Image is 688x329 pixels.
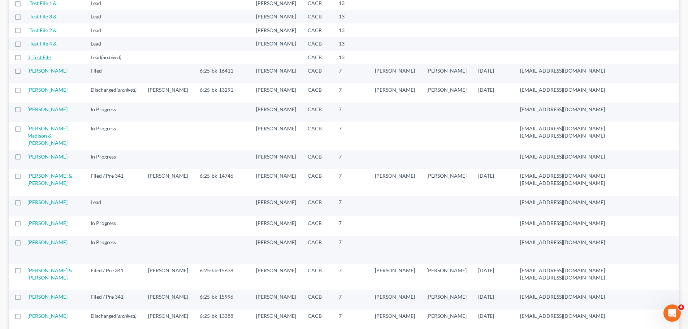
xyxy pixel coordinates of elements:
td: [PERSON_NAME] [369,64,421,83]
td: [PERSON_NAME] [142,169,194,195]
td: 7 [333,122,369,150]
td: In Progress [85,103,142,122]
td: Lead [85,23,142,37]
td: 13 [333,10,369,23]
td: CACB [302,103,333,122]
td: [PERSON_NAME] [421,83,472,103]
a: [PERSON_NAME] [27,294,68,300]
td: 7 [333,216,369,235]
a: [PERSON_NAME] [27,106,68,112]
td: 7 [333,64,369,83]
td: [PERSON_NAME] [142,83,194,103]
td: 7 [333,290,369,309]
a: [PERSON_NAME] [27,239,68,245]
td: 6:25-bk-15638 [194,264,250,290]
td: CACB [302,23,333,37]
td: [PERSON_NAME] [250,103,302,122]
td: [PERSON_NAME] [142,290,194,309]
td: [DATE] [472,169,514,195]
a: [PERSON_NAME] [27,220,68,226]
a: 3, Test File [27,54,51,60]
iframe: Intercom live chat [663,304,681,322]
a: [PERSON_NAME] & [PERSON_NAME] [27,267,72,281]
td: 7 [333,264,369,290]
td: [DATE] [472,264,514,290]
td: Discharged [85,83,142,103]
td: [PERSON_NAME] [250,150,302,169]
td: CACB [302,236,333,264]
td: In Progress [85,216,142,235]
td: [PERSON_NAME] [421,64,472,83]
td: 13 [333,51,369,64]
span: 4 [678,304,684,310]
a: [PERSON_NAME] [27,313,68,319]
td: CACB [302,37,333,50]
td: CACB [302,196,333,216]
td: Filed / Pre 341 [85,290,142,309]
td: CACB [302,216,333,235]
td: 13 [333,23,369,37]
td: CACB [302,51,333,64]
td: Filed / Pre 341 [85,169,142,195]
td: 7 [333,169,369,195]
a: [PERSON_NAME] [27,68,68,74]
td: [PERSON_NAME] [250,83,302,103]
td: [PERSON_NAME] [250,196,302,216]
td: Lead [85,51,142,64]
td: In Progress [85,150,142,169]
td: [PERSON_NAME] [421,264,472,290]
td: [PERSON_NAME] [369,290,421,309]
td: [PERSON_NAME] [250,37,302,50]
td: [PERSON_NAME] [421,169,472,195]
td: 13 [333,37,369,50]
td: [PERSON_NAME] [421,290,472,309]
td: 6:25-bk-13291 [194,83,250,103]
span: (archived) [116,87,137,93]
td: Filed / Pre 341 [85,264,142,290]
a: [PERSON_NAME] [27,153,68,160]
td: CACB [302,169,333,195]
td: 6:25-bk-15996 [194,290,250,309]
td: [PERSON_NAME] [369,264,421,290]
td: [PERSON_NAME] [250,236,302,264]
td: 7 [333,236,369,264]
td: CACB [302,150,333,169]
td: [PERSON_NAME] [250,122,302,150]
td: 6:25-bk-14746 [194,169,250,195]
a: [PERSON_NAME] & [PERSON_NAME] [27,173,72,186]
td: [PERSON_NAME] [250,10,302,23]
td: Lead [85,196,142,216]
td: [PERSON_NAME] [250,23,302,37]
td: [PERSON_NAME] [142,264,194,290]
td: 7 [333,196,369,216]
td: 7 [333,83,369,103]
td: CACB [302,290,333,309]
a: , Test File 4 & [27,40,57,47]
a: , Test File 2 & [27,27,57,33]
td: [DATE] [472,83,514,103]
td: [DATE] [472,290,514,309]
a: [PERSON_NAME], Madison & [PERSON_NAME] [27,125,69,146]
td: In Progress [85,122,142,150]
td: [PERSON_NAME] [369,169,421,195]
td: [PERSON_NAME] [250,264,302,290]
td: In Progress [85,236,142,264]
td: CACB [302,122,333,150]
td: CACB [302,264,333,290]
td: 7 [333,150,369,169]
td: 6:25-bk-16411 [194,64,250,83]
a: [PERSON_NAME] [27,199,68,205]
a: [PERSON_NAME] [27,87,68,93]
td: [PERSON_NAME] [250,64,302,83]
td: Lead [85,37,142,50]
td: CACB [302,64,333,83]
td: [PERSON_NAME] [250,290,302,309]
td: CACB [302,10,333,23]
td: 7 [333,103,369,122]
td: [PERSON_NAME] [250,169,302,195]
td: [DATE] [472,64,514,83]
td: Filed [85,64,142,83]
span: (archived) [101,54,121,60]
td: CACB [302,83,333,103]
td: [PERSON_NAME] [250,216,302,235]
